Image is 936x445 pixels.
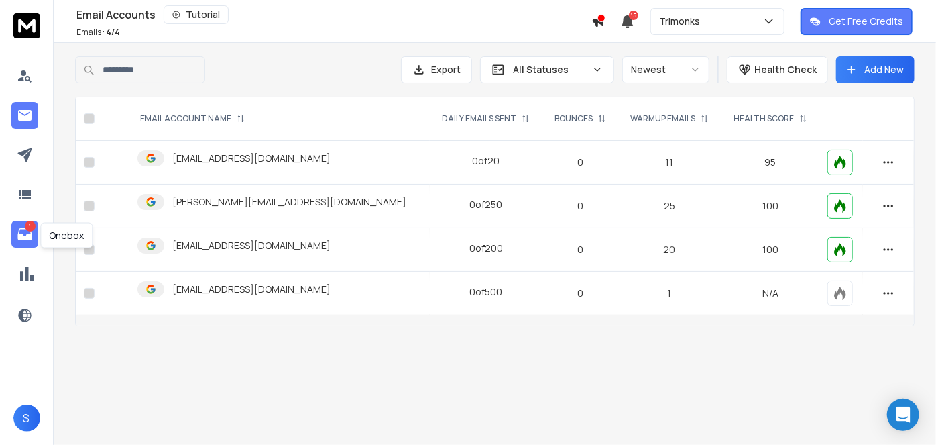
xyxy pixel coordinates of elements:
[172,152,331,165] p: [EMAIL_ADDRESS][DOMAIN_NAME]
[11,221,38,248] a: 1
[887,399,919,431] div: Open Intercom Messenger
[618,228,721,272] td: 20
[618,272,721,315] td: 1
[469,198,502,211] div: 0 of 250
[618,185,721,228] td: 25
[629,11,638,20] span: 15
[721,185,820,228] td: 100
[469,285,502,299] div: 0 of 500
[829,15,903,28] p: Get Free Credits
[472,154,500,168] div: 0 of 20
[76,5,591,24] div: Email Accounts
[13,405,40,432] button: S
[25,221,36,232] p: 1
[442,113,516,124] p: DAILY EMAILS SENT
[401,56,472,83] button: Export
[513,63,587,77] p: All Statuses
[754,63,817,77] p: Health Check
[164,5,229,24] button: Tutorial
[172,283,331,296] p: [EMAIL_ADDRESS][DOMAIN_NAME]
[106,26,120,38] span: 4 / 4
[801,8,913,35] button: Get Free Credits
[550,287,610,300] p: 0
[140,113,245,124] div: EMAIL ACCOUNT NAME
[727,56,828,83] button: Health Check
[554,113,593,124] p: BOUNCES
[469,242,503,255] div: 0 of 200
[40,223,93,248] div: Onebox
[76,27,120,38] p: Emails :
[721,141,820,185] td: 95
[729,287,812,300] p: N/A
[630,113,695,124] p: WARMUP EMAILS
[622,56,709,83] button: Newest
[550,156,610,169] p: 0
[550,243,610,256] p: 0
[172,239,331,252] p: [EMAIL_ADDRESS][DOMAIN_NAME]
[836,56,915,83] button: Add New
[659,15,705,28] p: Trimonks
[618,141,721,185] td: 11
[734,113,794,124] p: HEALTH SCORE
[550,199,610,213] p: 0
[721,228,820,272] td: 100
[172,195,406,209] p: [PERSON_NAME][EMAIL_ADDRESS][DOMAIN_NAME]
